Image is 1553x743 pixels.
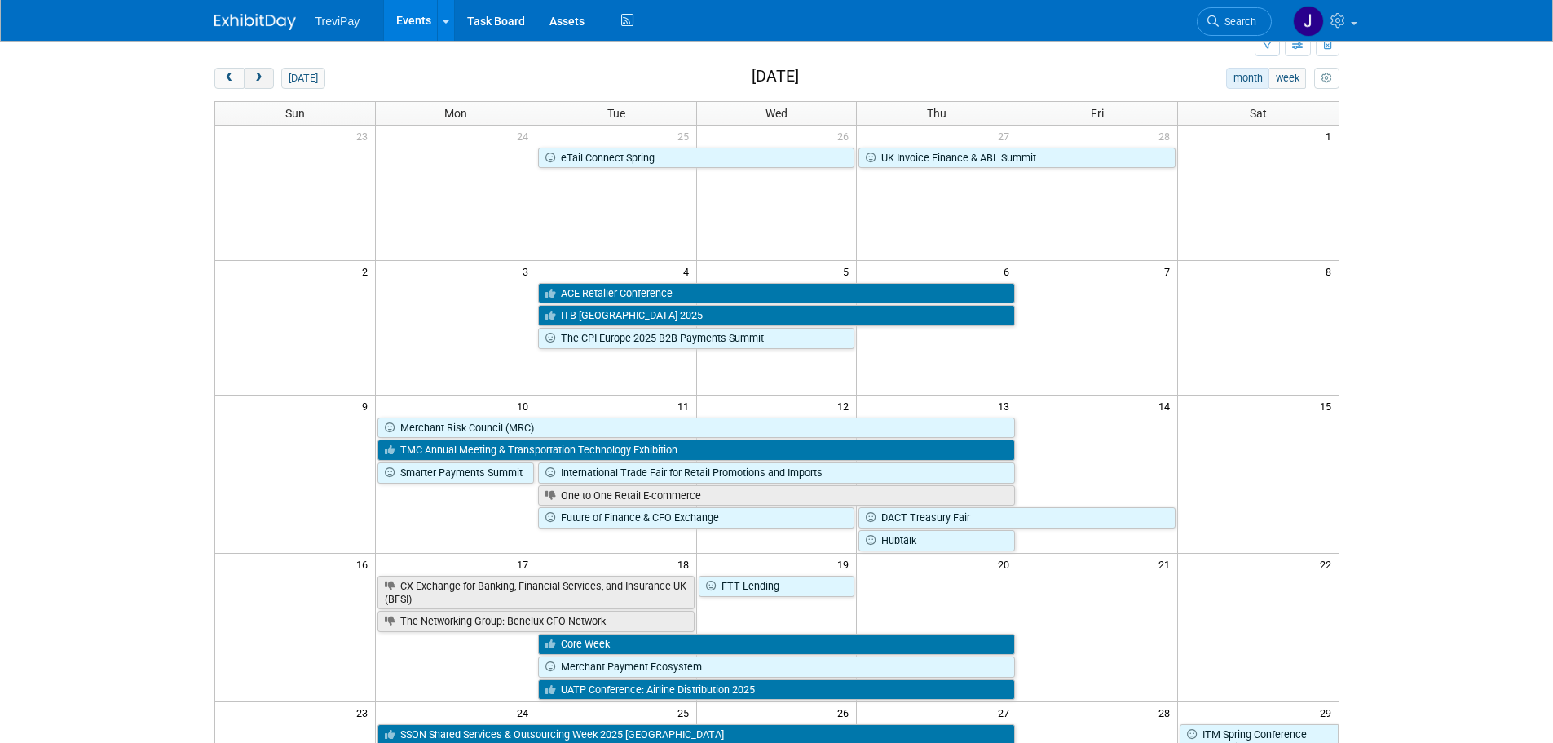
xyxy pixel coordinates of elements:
[1314,68,1339,89] button: myCustomButton
[538,657,1016,678] a: Merchant Payment Ecosystem
[1091,107,1104,120] span: Fri
[1157,126,1177,146] span: 28
[1293,6,1324,37] img: John Jakboe
[676,396,696,416] span: 11
[841,261,856,281] span: 5
[281,68,324,89] button: [DATE]
[515,554,536,574] span: 17
[1157,554,1177,574] span: 21
[858,530,1015,551] a: Hubtalk
[1324,261,1339,281] span: 8
[1324,126,1339,146] span: 1
[676,126,696,146] span: 25
[538,305,1016,326] a: ITB [GEOGRAPHIC_DATA] 2025
[1197,7,1272,36] a: Search
[836,126,856,146] span: 26
[1321,73,1332,84] i: Personalize Calendar
[538,148,855,169] a: eTail Connect Spring
[752,68,799,86] h2: [DATE]
[699,576,855,597] a: FTT Lending
[1219,15,1256,28] span: Search
[682,261,696,281] span: 4
[377,418,1015,439] a: Merchant Risk Council (MRC)
[377,440,1015,461] a: TMC Annual Meeting & Transportation Technology Exhibition
[1318,396,1339,416] span: 15
[996,396,1017,416] span: 13
[1318,702,1339,723] span: 29
[515,396,536,416] span: 10
[538,679,1016,701] a: UATP Conference: Airline Distribution 2025
[515,126,536,146] span: 24
[858,507,1176,529] a: DACT Treasury Fair
[1002,261,1017,281] span: 6
[214,68,245,89] button: prev
[836,396,856,416] span: 12
[1318,554,1339,574] span: 22
[676,702,696,723] span: 25
[538,283,1016,304] a: ACE Retailer Conference
[538,485,1016,506] a: One to One Retail E-commerce
[377,576,695,609] a: CX Exchange for Banking, Financial Services, and Insurance UK (BFSI)
[355,702,375,723] span: 23
[996,554,1017,574] span: 20
[285,107,305,120] span: Sun
[538,328,855,349] a: The CPI Europe 2025 B2B Payments Summit
[676,554,696,574] span: 18
[515,702,536,723] span: 24
[927,107,946,120] span: Thu
[607,107,625,120] span: Tue
[355,554,375,574] span: 16
[377,611,695,632] a: The Networking Group: Benelux CFO Network
[360,396,375,416] span: 9
[214,14,296,30] img: ExhibitDay
[1157,396,1177,416] span: 14
[1268,68,1306,89] button: week
[315,15,360,28] span: TreviPay
[1157,702,1177,723] span: 28
[521,261,536,281] span: 3
[538,507,855,529] a: Future of Finance & CFO Exchange
[355,126,375,146] span: 23
[360,261,375,281] span: 2
[377,462,534,484] a: Smarter Payments Summit
[244,68,274,89] button: next
[444,107,467,120] span: Mon
[836,702,856,723] span: 26
[1163,261,1177,281] span: 7
[1226,68,1269,89] button: month
[996,126,1017,146] span: 27
[1250,107,1267,120] span: Sat
[538,634,1016,655] a: Core Week
[996,702,1017,723] span: 27
[836,554,856,574] span: 19
[858,148,1176,169] a: UK Invoice Finance & ABL Summit
[538,462,1016,484] a: International Trade Fair for Retail Promotions and Imports
[765,107,788,120] span: Wed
